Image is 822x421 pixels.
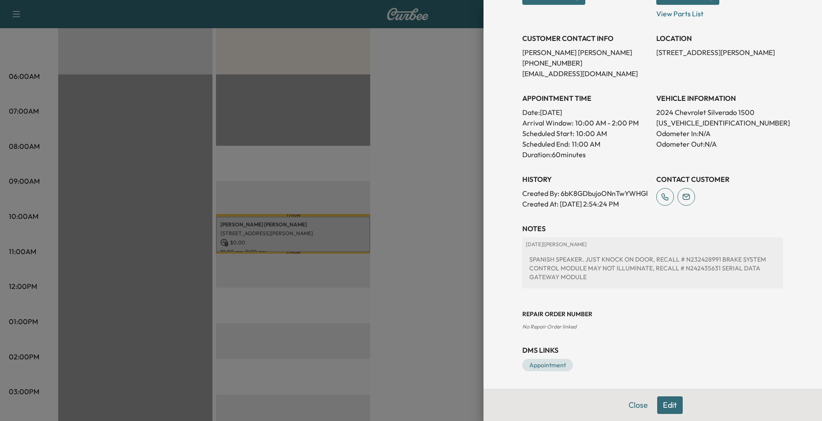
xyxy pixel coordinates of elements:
[522,149,649,160] p: Duration: 60 minutes
[572,139,600,149] p: 11:00 AM
[656,93,783,103] h3: VEHICLE INFORMATION
[656,47,783,58] p: [STREET_ADDRESS][PERSON_NAME]
[656,107,783,118] p: 2024 Chevrolet Silverado 1500
[522,188,649,199] p: Created By : 6bK8GDbujoONnTwYWHGl
[623,396,654,414] button: Close
[522,58,649,68] p: [PHONE_NUMBER]
[522,174,649,185] h3: History
[656,128,783,139] p: Odometer In: N/A
[522,128,574,139] p: Scheduled Start:
[522,139,570,149] p: Scheduled End:
[522,199,649,209] p: Created At : [DATE] 2:54:24 PM
[526,251,780,285] div: SPANISH SPEAKER. JUST KNOCK ON DOOR, RECALL # N232428991 BRAKE SYSTEM CONTROL MODULE MAY NOT ILLU...
[526,241,780,248] p: [DATE] | [PERSON_NAME]
[522,323,577,330] span: No Repair Order linked
[522,345,783,355] h3: DMS Links
[656,139,783,149] p: Odometer Out: N/A
[522,47,649,58] p: [PERSON_NAME] [PERSON_NAME]
[522,68,649,79] p: [EMAIL_ADDRESS][DOMAIN_NAME]
[657,396,683,414] button: Edit
[656,33,783,44] h3: LOCATION
[522,359,573,371] a: Appointment
[522,107,649,118] p: Date: [DATE]
[522,118,649,128] p: Arrival Window:
[575,118,639,128] span: 10:00 AM - 2:00 PM
[656,118,783,128] p: [US_VEHICLE_IDENTIFICATION_NUMBER]
[656,174,783,185] h3: CONTACT CUSTOMER
[522,33,649,44] h3: CUSTOMER CONTACT INFO
[522,310,783,318] h3: Repair Order number
[522,223,783,234] h3: NOTES
[656,5,783,19] p: View Parts List
[576,128,607,139] p: 10:00 AM
[522,93,649,103] h3: APPOINTMENT TIME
